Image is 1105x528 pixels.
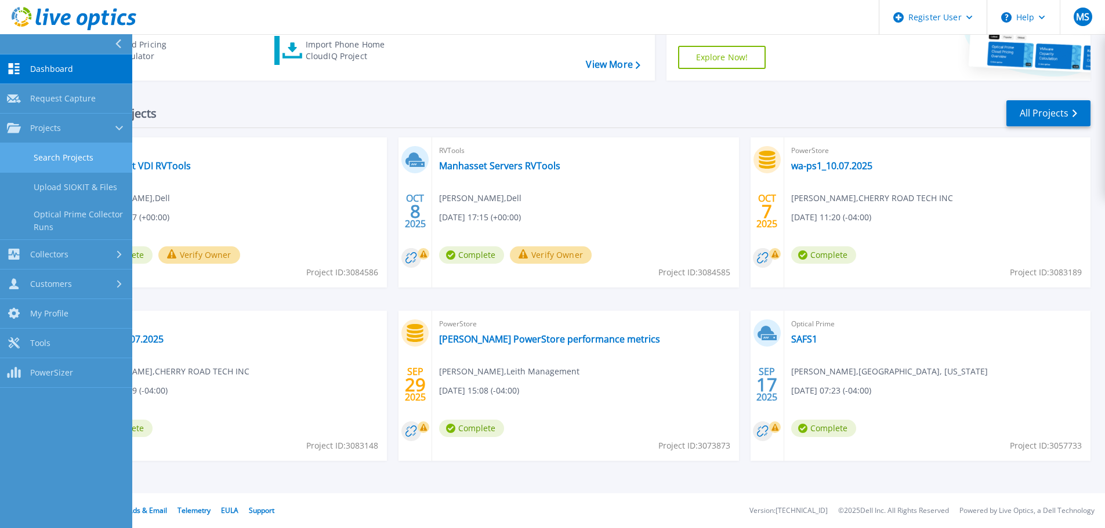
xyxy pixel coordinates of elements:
[306,39,396,62] div: Import Phone Home CloudIQ Project
[791,333,817,345] a: SAFS1
[30,64,73,74] span: Dashboard
[762,206,772,216] span: 7
[410,206,421,216] span: 8
[791,211,871,224] span: [DATE] 11:20 (-04:00)
[838,507,949,515] li: © 2025 Dell Inc. All Rights Reserved
[439,333,660,345] a: [PERSON_NAME] PowerStore performance metrics
[88,160,191,172] a: Manhasset VDI RVTools
[510,246,592,264] button: Verify Owner
[114,39,206,62] div: Cloud Pricing Calculator
[306,439,378,452] span: Project ID: 3083148
[439,420,504,437] span: Complete
[1010,266,1082,279] span: Project ID: 3083189
[756,380,777,389] span: 17
[404,190,426,232] div: OCT 2025
[439,246,504,264] span: Complete
[439,192,521,205] span: [PERSON_NAME] , Dell
[439,160,560,172] a: Manhasset Servers RVTools
[439,365,579,378] span: [PERSON_NAME] , Leith Management
[30,308,68,319] span: My Profile
[405,380,426,389] span: 29
[439,318,731,330] span: PowerStore
[88,365,249,378] span: [PERSON_NAME] , CHERRY ROAD TECH INC
[30,367,73,378] span: PowerSizer
[439,144,731,157] span: RVTools
[30,93,96,104] span: Request Capture
[791,318,1084,330] span: Optical Prime
[404,363,426,406] div: SEP 2025
[88,144,380,157] span: RVTools
[791,246,856,264] span: Complete
[439,211,521,224] span: [DATE] 17:15 (+00:00)
[791,384,871,397] span: [DATE] 07:23 (-04:00)
[88,318,380,330] span: PowerStore
[658,266,730,279] span: Project ID: 3084585
[749,507,828,515] li: Version: [TECHNICAL_ID]
[306,266,378,279] span: Project ID: 3084586
[586,59,640,70] a: View More
[791,192,953,205] span: [PERSON_NAME] , CHERRY ROAD TECH INC
[791,144,1084,157] span: PowerStore
[791,365,988,378] span: [PERSON_NAME] , [GEOGRAPHIC_DATA], [US_STATE]
[1010,439,1082,452] span: Project ID: 3057733
[756,190,778,232] div: OCT 2025
[249,505,274,515] a: Support
[30,123,61,133] span: Projects
[158,246,240,264] button: Verify Owner
[791,160,872,172] a: wa-ps1_10.07.2025
[658,439,730,452] span: Project ID: 3073873
[791,420,856,437] span: Complete
[1076,12,1089,21] span: MS
[439,384,519,397] span: [DATE] 15:08 (-04:00)
[678,46,766,69] a: Explore Now!
[221,505,238,515] a: EULA
[30,279,72,289] span: Customers
[177,505,211,515] a: Telemetry
[756,363,778,406] div: SEP 2025
[30,249,68,260] span: Collectors
[959,507,1095,515] li: Powered by Live Optics, a Dell Technology
[1006,100,1090,126] a: All Projects
[82,36,212,65] a: Cloud Pricing Calculator
[128,505,167,515] a: Ads & Email
[30,338,50,348] span: Tools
